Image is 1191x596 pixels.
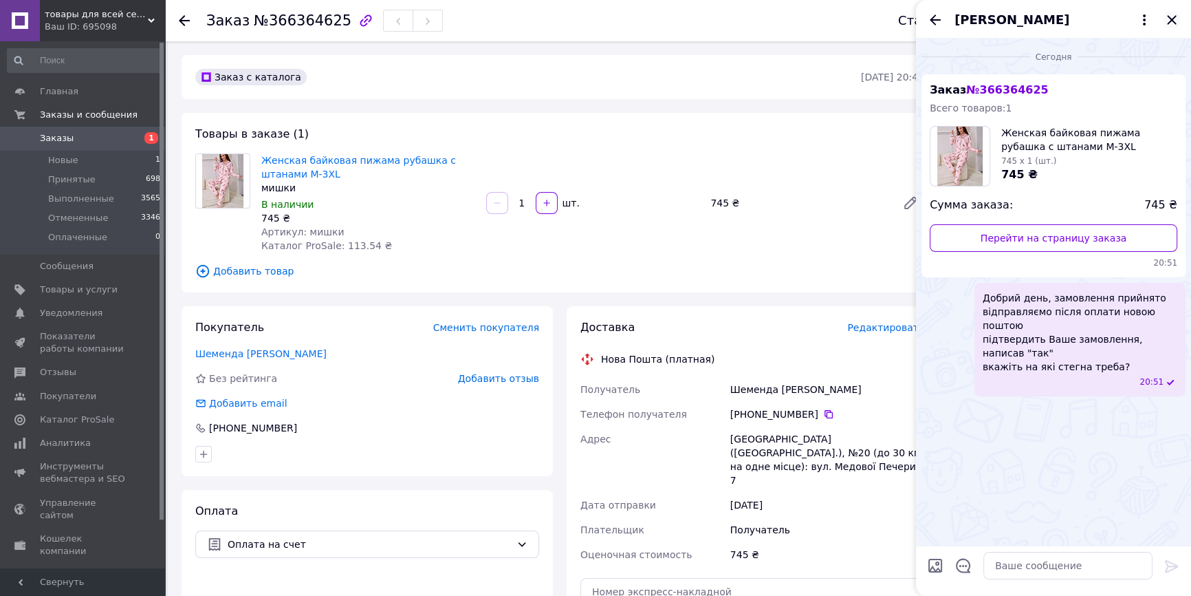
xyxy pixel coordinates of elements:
div: Добавить email [208,396,289,410]
div: Вернуться назад [179,14,190,28]
button: Закрыть [1163,12,1180,28]
div: [PHONE_NUMBER] [208,421,298,435]
a: Шеменда [PERSON_NAME] [195,348,327,359]
div: 745 ₴ [705,193,891,213]
span: Адрес [580,434,611,445]
span: 1 [144,132,158,144]
div: Получатель [728,518,927,542]
span: 745 ₴ [1001,168,1038,181]
span: Сумма заказа: [930,198,1013,213]
span: Добрий день, замовлення прийнято відправляємо після оплати новою поштою підтвердить Ваше замовлен... [983,291,1177,374]
span: Женская байковая пижама рубашка с штанами M-3XL [1001,126,1177,153]
span: Принятые [48,173,96,186]
span: Доставка [580,321,635,334]
a: Перейти на страницу заказа [930,224,1177,252]
div: мишки [261,181,475,195]
span: №366364625 [254,12,351,29]
span: Отмененные [48,212,108,224]
span: Каталог ProSale [40,414,114,426]
span: В наличии [261,199,314,210]
a: Редактировать [897,189,924,217]
input: Поиск [7,48,162,73]
div: [DATE] [728,493,927,518]
div: шт. [559,196,581,210]
span: Оплата на счет [228,537,511,552]
span: Кошелек компании [40,533,127,557]
span: Добавить отзыв [458,373,539,384]
span: № 366364625 [966,83,1048,96]
div: [PHONE_NUMBER] [730,407,924,421]
span: Плательщик [580,524,644,535]
span: Сменить покупателя [433,322,539,333]
div: Нова Пошта (платная) [598,352,718,366]
span: [PERSON_NAME] [954,11,1069,29]
span: Дата отправки [580,500,656,511]
span: Инструменты вебмастера и SEO [40,460,127,485]
span: Уведомления [40,307,102,319]
span: Каталог ProSale: 113.54 ₴ [261,240,392,251]
span: 3346 [141,212,160,224]
span: Оценочная стоимость [580,549,692,560]
span: Заказ [930,83,1049,96]
span: Покупатели [40,390,96,403]
span: 20:51 12.10.2025 [1139,376,1163,388]
div: Шеменда [PERSON_NAME] [728,377,927,402]
span: Заказ [206,12,250,29]
span: Товары в заказе (1) [195,127,309,140]
span: Добавить товар [195,264,924,279]
button: [PERSON_NAME] [954,11,1152,29]
span: Заказы [40,132,74,145]
span: Товары и услуги [40,284,118,296]
span: Аналитика [40,437,91,449]
span: Главная [40,85,78,98]
a: Женская байковая пижама рубашка с штанами M-3XL [261,155,456,180]
button: Открыть шаблоны ответов [954,557,972,575]
span: 745 ₴ [1144,198,1177,213]
span: Сегодня [1030,52,1078,63]
div: [GEOGRAPHIC_DATA] ([GEOGRAPHIC_DATA].), №20 (до 30 кг на одне місце): вул. Медової Печери, 7 [728,427,927,493]
span: Всего товаров: 1 [930,103,1012,114]
div: Добавить email [194,396,289,410]
span: Новые [48,154,78,167]
img: 6795243219_w100_h100_zhenskaya-bajkovaya-pizhama.jpg [937,127,982,186]
div: 745 ₴ [261,211,475,225]
div: Статус заказа [898,14,990,28]
span: 1 [155,154,160,167]
span: товары для всей семьи от «Fashion Crystals» [45,8,148,21]
span: 745 x 1 (шт.) [1001,156,1056,166]
span: Оплата [195,504,238,518]
div: Ваш ID: 695098 [45,21,165,33]
span: Телефон получателя [580,409,687,420]
span: Управление сайтом [40,497,127,522]
span: 0 [155,231,160,244]
span: Без рейтинга [209,373,277,384]
span: Редактировать [847,322,924,333]
span: Отзывы [40,366,76,379]
time: [DATE] 20:41 [861,72,924,83]
span: Выполненные [48,193,114,205]
span: 3565 [141,193,160,205]
span: 20:51 12.10.2025 [930,257,1177,269]
span: Показатели работы компании [40,330,127,355]
div: 12.10.2025 [921,50,1185,63]
span: Артикул: мишки [261,226,345,237]
span: Покупатель [195,321,264,334]
span: Сообщения [40,260,94,273]
div: 745 ₴ [728,542,927,567]
span: Оплаченные [48,231,107,244]
span: Заказы и сообщения [40,109,138,121]
span: 698 [146,173,160,186]
span: Получатель [580,384,640,395]
button: Назад [927,12,943,28]
div: Заказ с каталога [195,69,307,85]
img: Женская байковая пижама рубашка с штанами M-3XL [202,154,243,208]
